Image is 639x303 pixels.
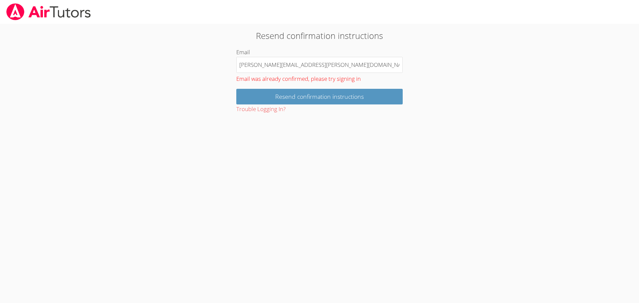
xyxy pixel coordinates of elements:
[147,29,492,42] h2: Resend confirmation instructions
[236,89,403,104] input: Resend confirmation instructions
[236,104,286,114] button: Trouble Logging In?
[6,3,92,20] img: airtutors_banner-c4298cdbf04f3fff15de1276eac7730deb9818008684d7c2e4769d2f7ddbe033.png
[236,48,250,56] label: Email
[236,73,403,84] div: Email was already confirmed, please try signing in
